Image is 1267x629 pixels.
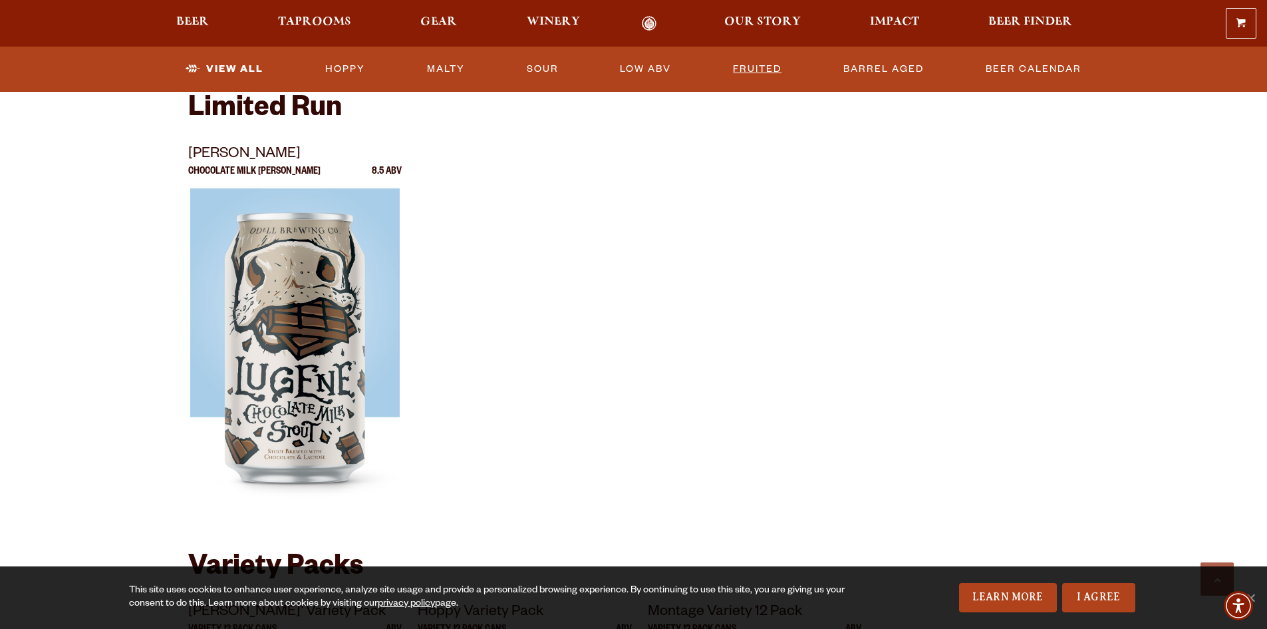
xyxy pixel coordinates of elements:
a: View All [180,54,269,85]
a: Impact [861,16,928,31]
p: Chocolate Milk [PERSON_NAME] [188,167,321,188]
a: Fruited [728,54,787,85]
span: Our Story [724,17,801,27]
div: Accessibility Menu [1224,591,1253,620]
a: privacy policy [378,599,435,610]
p: [PERSON_NAME] [188,143,402,167]
span: Winery [527,17,580,27]
a: Barrel Aged [838,54,929,85]
span: Gear [420,17,457,27]
a: Malty [422,54,470,85]
a: Beer Finder [980,16,1081,31]
span: Beer Finder [988,17,1072,27]
a: [PERSON_NAME] Chocolate Milk [PERSON_NAME] 8.5 ABV Lugene Lugene [188,143,402,521]
a: Learn More [959,583,1057,612]
a: Scroll to top [1200,562,1234,596]
a: Sour [521,54,564,85]
a: Low ABV [615,54,676,85]
a: Winery [518,16,589,31]
a: Beer [168,16,217,31]
span: Impact [870,17,919,27]
a: Odell Home [625,16,674,31]
a: Gear [412,16,466,31]
img: Lugene [190,188,399,521]
a: I Agree [1062,583,1135,612]
a: Taprooms [269,16,360,31]
div: This site uses cookies to enhance user experience, analyze site usage and provide a personalized ... [129,584,849,611]
h2: Limited Run [188,95,1079,126]
h2: Variety Packs [188,553,1079,585]
a: Hoppy [320,54,370,85]
span: Beer [176,17,209,27]
a: Beer Calendar [980,54,1087,85]
a: Our Story [716,16,809,31]
span: Taprooms [278,17,351,27]
p: 8.5 ABV [372,167,402,188]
